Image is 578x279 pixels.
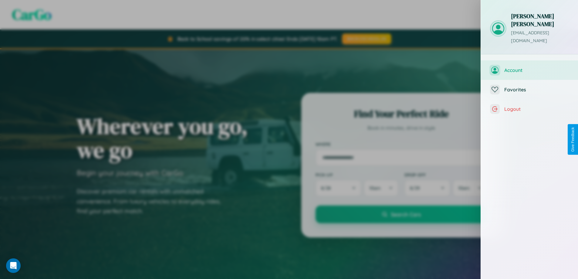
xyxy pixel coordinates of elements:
div: Open Intercom Messenger [6,258,21,273]
span: Logout [504,106,569,112]
button: Logout [481,99,578,119]
span: Account [504,67,569,73]
button: Favorites [481,80,578,99]
button: Account [481,60,578,80]
span: Favorites [504,87,569,93]
div: Give Feedback [571,127,575,152]
h3: [PERSON_NAME] [PERSON_NAME] [511,12,569,28]
p: [EMAIL_ADDRESS][DOMAIN_NAME] [511,29,569,45]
